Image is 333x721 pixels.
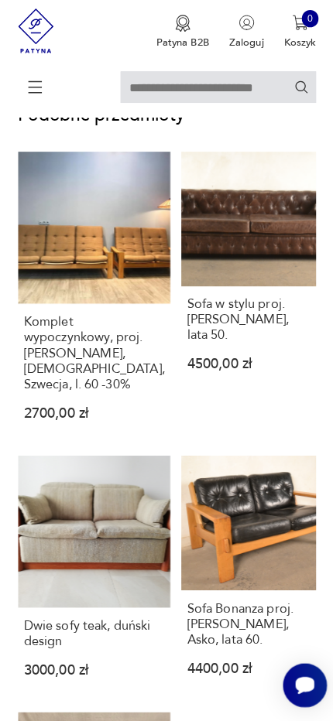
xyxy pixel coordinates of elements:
[186,597,307,644] p: Sofa Bonanza proj. [PERSON_NAME], Asko, lata 60.
[290,22,305,37] img: Ikona koszyka
[26,316,164,393] p: Komplet wypoczynkowy, proj. [PERSON_NAME], [DEMOGRAPHIC_DATA], Szwecja, l. 60 -30%
[228,42,262,56] p: Zaloguj
[20,455,170,696] a: Dwie sofy teak, duński designDwie sofy teak, duński design3000,00 zł
[291,85,306,100] button: Szukaj
[237,22,252,37] img: Ikonka użytkownika
[228,22,262,56] button: Zaloguj
[186,360,307,371] p: 4500,00 zł
[26,661,164,672] p: 3000,00 zł
[186,298,307,344] p: Sofa w stylu proj. [PERSON_NAME], lata 50.
[20,156,170,444] a: Komplet wypoczynkowy, proj. Y. Ekstrom, Swedese, Szwecja, l. 60 -30%Komplet wypoczynkowy, proj. [...
[174,22,190,39] img: Ikona medalu
[156,42,208,56] p: Patyna B2B
[26,614,164,645] p: Dwie sofy teak, duński design
[280,659,324,702] iframe: Smartsupp widget button
[180,156,313,444] a: Sofa w stylu proj. Edwarda Wormleya, lata 50.Sofa w stylu proj. [PERSON_NAME], lata 50.4500,00 zł
[186,659,307,671] p: 4400,00 zł
[281,22,313,56] button: 0Koszyk
[20,111,313,130] p: Podobne przedmioty
[156,22,208,56] button: Patyna B2B
[26,408,164,420] p: 2700,00 zł
[299,17,316,34] div: 0
[156,22,208,56] a: Ikona medaluPatyna B2B
[180,455,313,696] a: Sofa Bonanza proj. Esko Pajamies, Asko, lata 60.Sofa Bonanza proj. [PERSON_NAME], Asko, lata 60.4...
[281,42,313,56] p: Koszyk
